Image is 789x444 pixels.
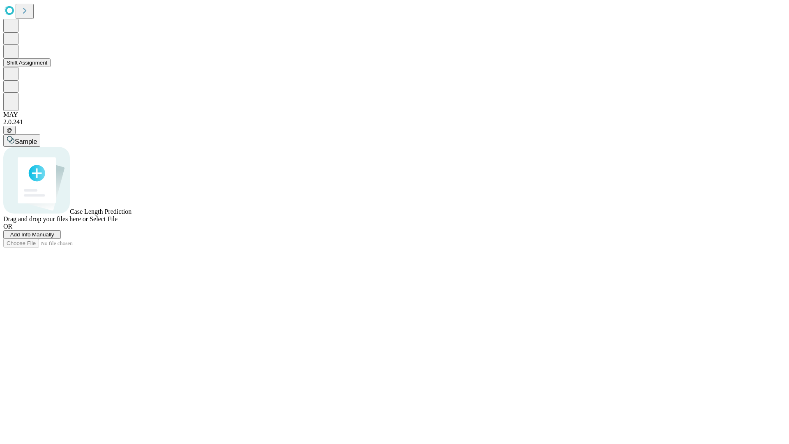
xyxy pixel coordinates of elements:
[3,118,786,126] div: 2.0.241
[3,215,88,222] span: Drag and drop your files here or
[90,215,118,222] span: Select File
[3,223,12,230] span: OR
[3,230,61,239] button: Add Info Manually
[3,134,40,147] button: Sample
[3,58,51,67] button: Shift Assignment
[15,138,37,145] span: Sample
[7,127,12,133] span: @
[70,208,131,215] span: Case Length Prediction
[3,126,16,134] button: @
[3,111,786,118] div: MAY
[10,231,54,238] span: Add Info Manually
